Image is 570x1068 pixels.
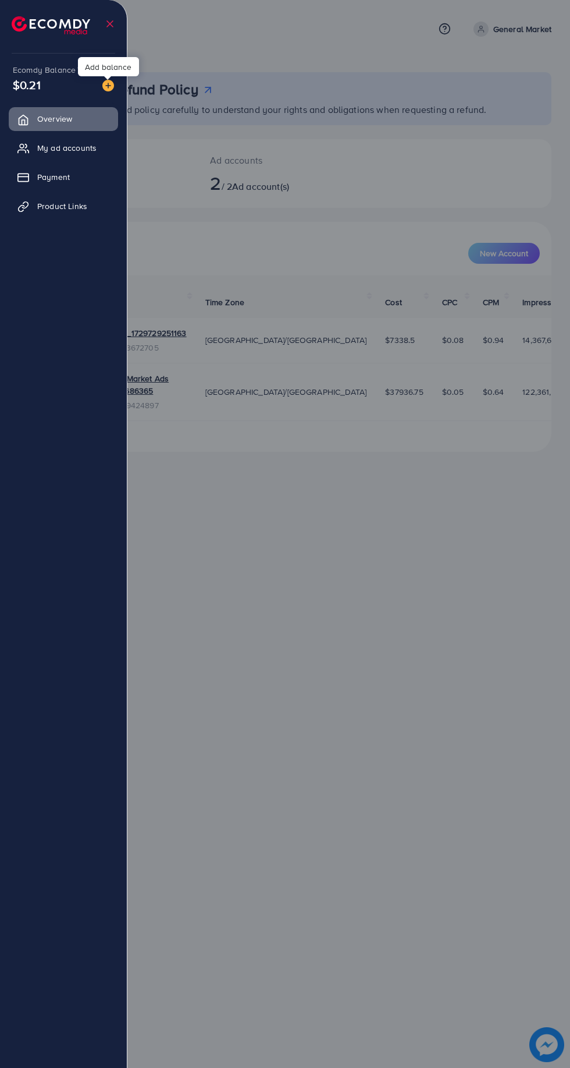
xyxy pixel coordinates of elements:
a: Product Links [9,194,118,218]
div: Add balance [78,57,139,76]
span: $0.21 [13,76,41,93]
img: logo [12,16,90,34]
span: Ecomdy Balance [13,64,76,76]
span: Payment [37,171,70,183]
img: image [102,80,114,91]
span: My ad accounts [37,142,97,154]
a: Payment [9,165,118,189]
span: Product Links [37,200,87,212]
a: My ad accounts [9,136,118,160]
span: Overview [37,113,72,125]
a: Overview [9,107,118,130]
